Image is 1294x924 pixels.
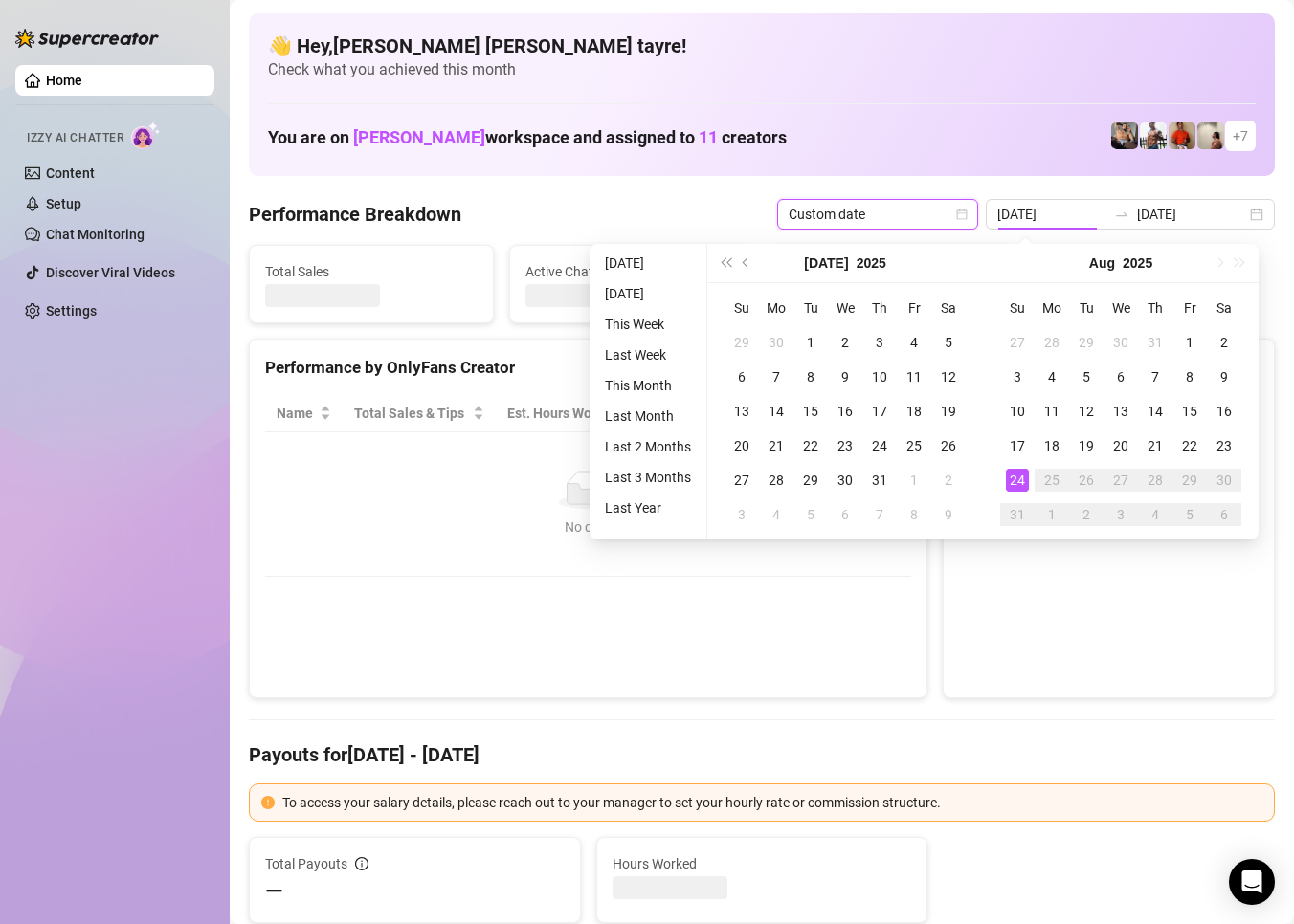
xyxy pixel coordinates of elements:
[261,796,275,809] span: exclamation-circle
[956,209,968,220] span: calendar
[1169,122,1195,149] img: Justin
[249,741,1275,768] h4: Payouts for [DATE] - [DATE]
[265,876,283,907] span: —
[282,792,1262,813] div: To access your salary details, please reach out to your manager to set your hourly rate or commis...
[1111,122,1138,149] img: George
[789,200,967,229] span: Custom date
[507,403,624,424] div: Est. Hours Worked
[779,403,884,424] span: Chat Conversion
[355,857,368,870] span: info-circle
[268,59,1256,80] span: Check what you achieved this month
[1114,207,1129,222] span: to
[268,127,787,148] h1: You are on workspace and assigned to creators
[1137,204,1246,225] input: End date
[768,395,911,432] th: Chat Conversion
[662,403,741,424] span: Sales / Hour
[1114,207,1129,222] span: swap-right
[1140,122,1167,149] img: JUSTIN
[268,33,1256,59] h4: 👋 Hey, [PERSON_NAME] [PERSON_NAME] tayre !
[265,853,347,874] span: Total Payouts
[353,127,485,147] span: [PERSON_NAME]
[1197,122,1224,149] img: Ralphy
[46,265,175,280] a: Discover Viral Videos
[651,395,768,432] th: Sales / Hour
[699,127,718,147] span: 11
[343,395,497,432] th: Total Sales & Tips
[265,261,478,282] span: Total Sales
[265,355,911,381] div: Performance by OnlyFans Creator
[613,853,912,874] span: Hours Worked
[131,121,161,149] img: AI Chatter
[46,73,82,88] a: Home
[46,165,95,181] a: Content
[15,29,159,48] img: logo-BBDzfeDw.svg
[997,204,1106,225] input: Start date
[249,201,461,228] h4: Performance Breakdown
[27,129,123,147] span: Izzy AI Chatter
[284,517,892,538] div: No data
[1233,125,1248,146] span: + 7
[46,303,97,319] a: Settings
[1229,859,1275,905] div: Open Intercom Messenger
[525,261,738,282] span: Active Chats
[265,395,343,432] th: Name
[277,403,316,424] span: Name
[959,355,1259,381] div: Sales by OnlyFans Creator
[46,227,145,242] a: Chat Monitoring
[354,403,470,424] span: Total Sales & Tips
[46,196,81,211] a: Setup
[786,261,998,282] span: Messages Sent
